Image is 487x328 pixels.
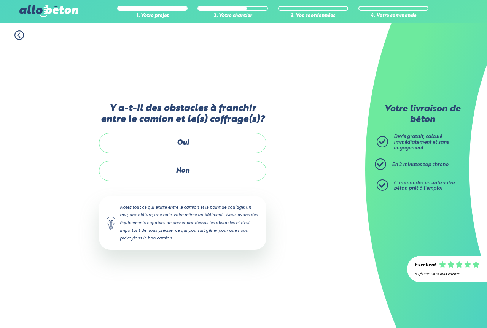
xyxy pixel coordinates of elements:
[415,263,436,268] div: Excellent
[99,196,266,250] div: Notez tout ce qui existe entre le camion et le point de coulage: un mur, une clôture, une haie, v...
[379,104,466,125] p: Votre livraison de béton
[99,133,266,153] label: Oui
[99,103,266,125] label: Y a-t-il des obstacles à franchir entre le camion et le(s) coffrage(s)?
[117,13,188,19] div: 1. Votre projet
[419,298,479,320] iframe: Help widget launcher
[358,13,429,19] div: 4. Votre commande
[278,13,349,19] div: 3. Vos coordonnées
[197,13,268,19] div: 2. Votre chantier
[19,5,78,17] img: allobéton
[394,181,455,191] span: Commandez ensuite votre béton prêt à l'emploi
[415,272,479,276] div: 4.7/5 sur 2300 avis clients
[392,162,449,167] span: En 2 minutes top chrono
[99,161,266,181] label: Non
[394,134,449,150] span: Devis gratuit, calculé immédiatement et sans engagement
